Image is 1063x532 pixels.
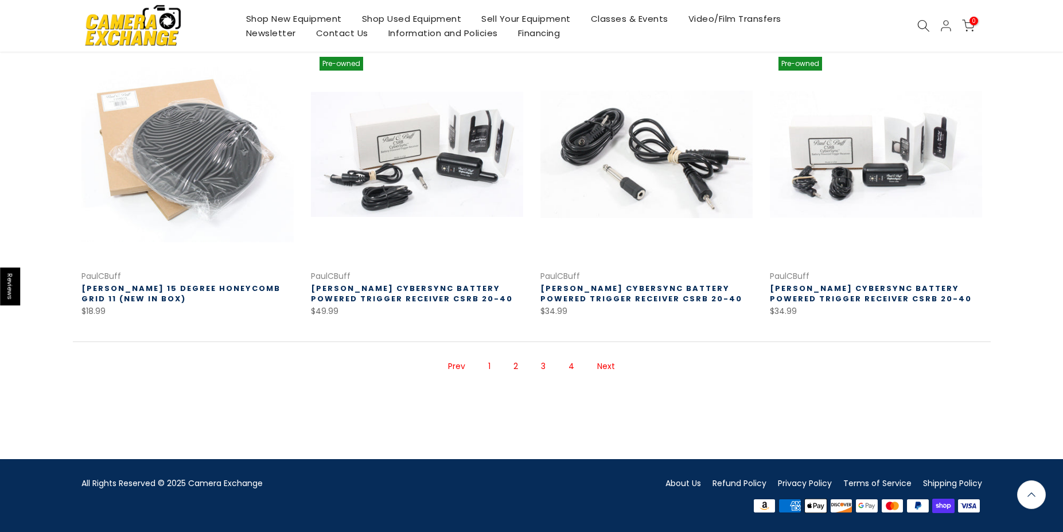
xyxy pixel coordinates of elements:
[472,11,581,26] a: Sell Your Equipment
[854,498,880,515] img: google pay
[482,356,496,376] a: Page 1
[843,477,912,489] a: Terms of Service
[828,498,854,515] img: discover
[311,304,523,319] div: $49.99
[81,283,281,304] a: [PERSON_NAME] 15 Degree Honeycomb Grid 11 (NEW IN BOX)
[236,11,352,26] a: Shop New Equipment
[81,270,121,282] a: PaulCBuff
[930,498,956,515] img: shopify pay
[770,270,809,282] a: PaulCBuff
[1017,480,1046,509] a: Back to the top
[540,270,580,282] a: PaulCBuff
[442,356,471,376] a: Prev
[81,476,523,491] div: All Rights Reserved © 2025 Camera Exchange
[770,304,982,319] div: $34.99
[540,304,753,319] div: $34.99
[508,26,570,40] a: Financing
[563,356,580,376] a: Page 4
[665,477,701,489] a: About Us
[778,477,832,489] a: Privacy Policy
[378,26,508,40] a: Information and Policies
[306,26,378,40] a: Contact Us
[752,498,777,515] img: amazon payments
[591,356,621,376] a: Next
[905,498,931,515] img: paypal
[311,283,513,304] a: [PERSON_NAME] CyberSync Battery Powered Trigger Receiver CSRB 20-40
[678,11,791,26] a: Video/Film Transfers
[712,477,766,489] a: Refund Policy
[311,270,351,282] a: PaulCBuff
[923,477,982,489] a: Shipping Policy
[879,498,905,515] img: master
[969,17,978,25] span: 0
[535,356,551,376] a: Page 3
[73,342,991,395] nav: Pagination
[352,11,472,26] a: Shop Used Equipment
[962,20,975,32] a: 0
[956,498,982,515] img: visa
[81,304,294,319] div: $18.99
[540,283,742,304] a: [PERSON_NAME] CyberSync Battery Powered Trigger Receiver CSRB 20-40
[236,26,306,40] a: Newsletter
[770,283,972,304] a: [PERSON_NAME] CyberSync Battery Powered Trigger Receiver CSRB 20-40
[508,356,524,376] span: Page 2
[581,11,678,26] a: Classes & Events
[777,498,803,515] img: american express
[803,498,828,515] img: apple pay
